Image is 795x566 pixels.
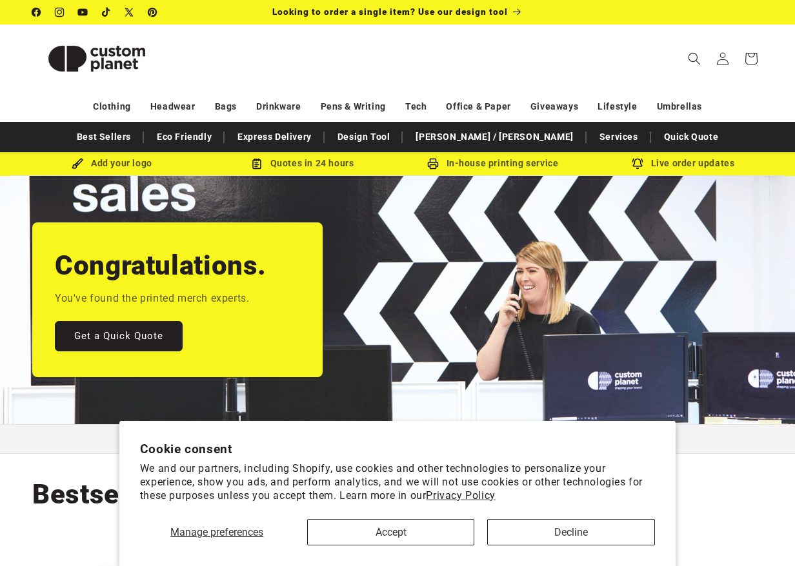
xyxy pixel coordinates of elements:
a: Services [593,126,645,148]
img: Brush Icon [72,158,83,170]
img: In-house printing [427,158,439,170]
div: Quotes in 24 hours [207,155,397,171]
div: Add your logo [17,155,207,171]
a: Pens & Writing [321,95,386,118]
a: Drinkware [256,95,301,118]
div: In-house printing service [397,155,588,171]
a: Quick Quote [658,126,725,148]
a: Headwear [150,95,196,118]
a: Get a Quick Quote [55,321,183,351]
button: Decline [487,519,655,545]
a: Giveaways [530,95,578,118]
a: Design Tool [331,126,397,148]
img: Order Updates Icon [251,158,263,170]
p: You've found the printed merch experts. [55,289,249,308]
h2: Congratulations. [55,248,267,283]
button: Accept [307,519,475,545]
a: Custom Planet [28,24,166,92]
a: Privacy Policy [426,489,495,502]
button: Manage preferences [140,519,294,545]
a: Express Delivery [231,126,318,148]
h2: Bestselling Printed Merch. [32,477,372,512]
a: Tech [405,95,427,118]
a: Best Sellers [70,126,137,148]
a: [PERSON_NAME] / [PERSON_NAME] [409,126,579,148]
summary: Search [680,44,709,73]
a: Bags [215,95,237,118]
a: Umbrellas [657,95,702,118]
a: Lifestyle [598,95,637,118]
a: Eco Friendly [150,126,218,148]
p: We and our partners, including Shopify, use cookies and other technologies to personalize your ex... [140,462,655,502]
a: Clothing [93,95,131,118]
span: Looking to order a single item? Use our design tool [272,6,508,17]
div: Live order updates [588,155,778,171]
a: Office & Paper [446,95,510,118]
h2: Cookie consent [140,442,655,456]
img: Order updates [632,158,643,170]
img: Custom Planet [32,30,161,88]
span: Manage preferences [170,526,263,538]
